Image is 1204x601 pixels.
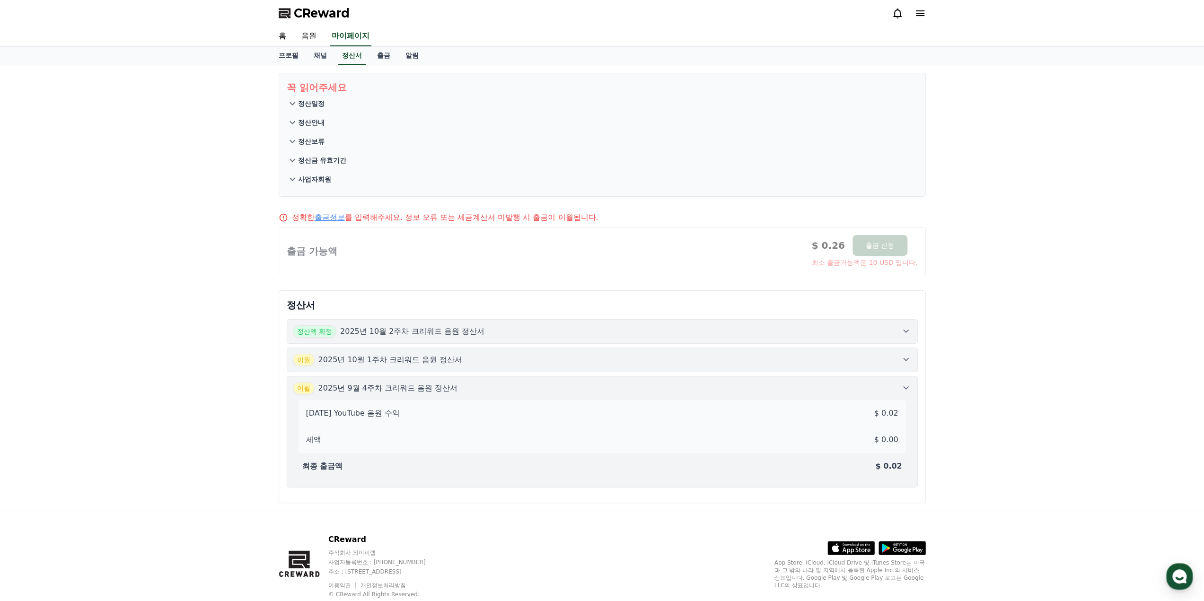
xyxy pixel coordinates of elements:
p: 정산일정 [298,99,325,108]
button: 정산액 확정 2025년 10월 2주차 크리워드 음원 정산서 [287,319,918,344]
p: 정확한 를 입력해주세요. 정보 오류 또는 세금계산서 미발행 시 출금이 이월됩니다. [292,212,598,223]
span: 설정 [146,314,158,322]
p: [DATE] YouTube 음원 수익 [306,408,400,419]
span: 대화 [87,314,98,322]
p: 꼭 읽어주세요 [287,81,918,94]
p: $ 0.02 [875,461,902,472]
a: 정산서 [338,47,366,65]
p: 세액 [306,434,321,445]
a: 음원 [294,26,324,46]
p: 사업자회원 [298,174,331,184]
a: 출금 [369,47,398,65]
p: 2025년 10월 1주차 크리워드 음원 정산서 [318,354,463,366]
p: 정산서 [287,298,918,312]
a: 개인정보처리방침 [360,582,406,589]
span: 이월 [293,354,315,366]
button: 이월 2025년 9월 4주차 크리워드 음원 정산서 [DATE] YouTube 음원 수익 $ 0.02 세액 $ 0.00 최종 출금액 $ 0.02 [287,376,918,488]
a: 알림 [398,47,426,65]
p: App Store, iCloud, iCloud Drive 및 iTunes Store는 미국과 그 밖의 나라 및 지역에서 등록된 Apple Inc.의 서비스 상표입니다. Goo... [774,559,926,589]
button: 정산일정 [287,94,918,113]
p: 정산안내 [298,118,325,127]
span: 정산액 확정 [293,325,336,338]
a: 마이페이지 [330,26,371,46]
a: 설정 [122,300,182,323]
p: 2025년 10월 2주차 크리워드 음원 정산서 [340,326,484,337]
button: 사업자회원 [287,170,918,189]
p: 주소 : [STREET_ADDRESS] [328,568,444,575]
p: 정산보류 [298,137,325,146]
p: CReward [328,534,444,545]
span: 홈 [30,314,35,322]
a: CReward [279,6,350,21]
p: 정산금 유효기간 [298,156,347,165]
p: 사업자등록번호 : [PHONE_NUMBER] [328,558,444,566]
p: © CReward All Rights Reserved. [328,591,444,598]
p: 최종 출금액 [302,461,343,472]
p: 주식회사 와이피랩 [328,549,444,557]
a: 채널 [306,47,334,65]
a: 홈 [271,26,294,46]
p: $ 0.00 [874,434,898,445]
span: 이월 [293,382,315,394]
button: 정산보류 [287,132,918,151]
button: 정산금 유효기간 [287,151,918,170]
button: 정산안내 [287,113,918,132]
a: 프로필 [271,47,306,65]
a: 출금정보 [315,213,345,222]
a: 홈 [3,300,62,323]
a: 이용약관 [328,582,358,589]
p: $ 0.02 [874,408,898,419]
button: 이월 2025년 10월 1주차 크리워드 음원 정산서 [287,348,918,372]
p: 2025년 9월 4주차 크리워드 음원 정산서 [318,383,458,394]
a: 대화 [62,300,122,323]
span: CReward [294,6,350,21]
